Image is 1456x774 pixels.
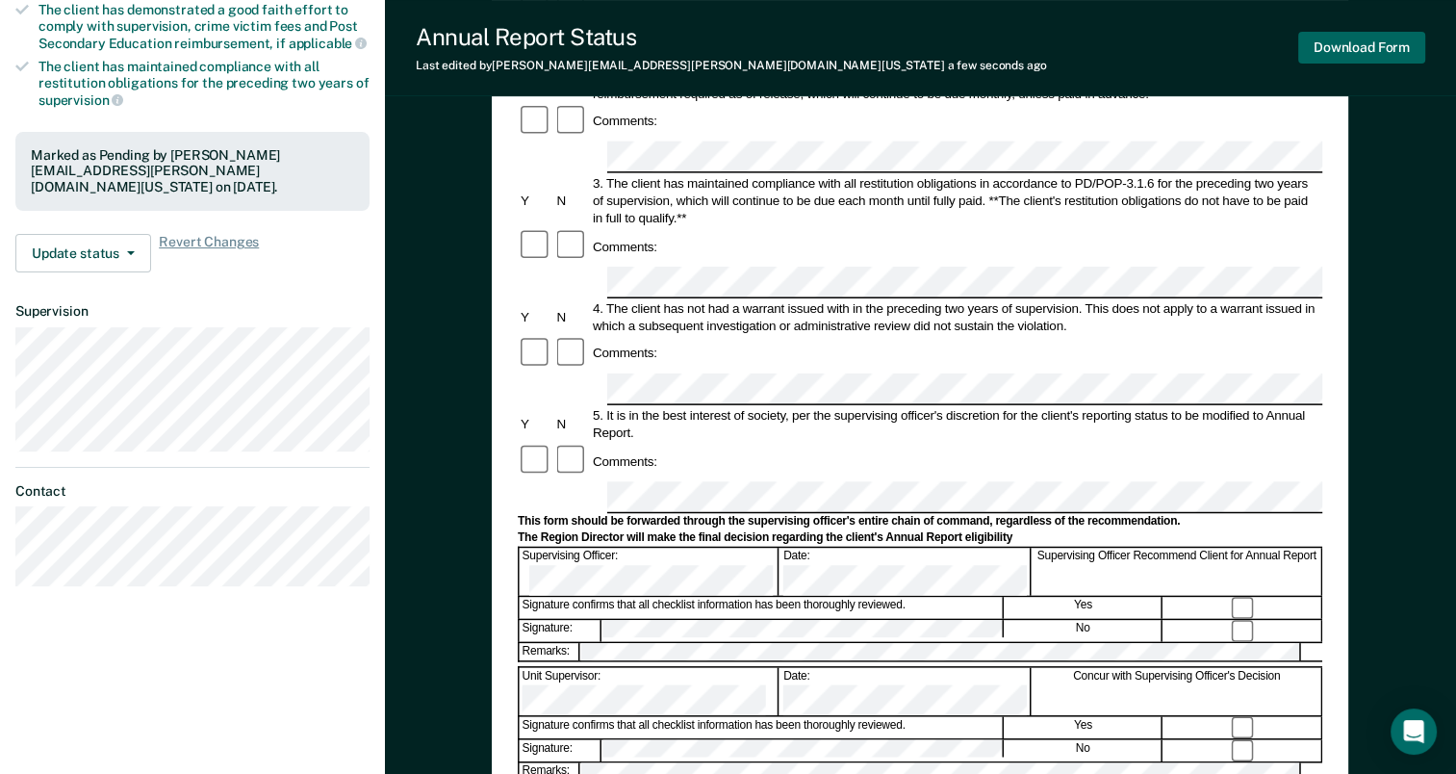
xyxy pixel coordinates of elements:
[1005,620,1162,641] div: No
[1033,668,1322,715] div: Concur with Supervising Officer's Decision
[590,238,660,255] div: Comments:
[520,668,779,715] div: Unit Supervisor:
[520,598,1004,619] div: Signature confirms that all checklist information has been thoroughly reviewed.
[780,668,1031,715] div: Date:
[1005,740,1162,761] div: No
[1391,709,1437,755] div: Open Intercom Messenger
[590,174,1322,226] div: 3. The client has maintained compliance with all restitution obligations in accordance to PD/POP-...
[948,59,1047,72] span: a few seconds ago
[520,717,1004,738] div: Signature confirms that all checklist information has been thoroughly reviewed.
[520,643,581,660] div: Remarks:
[518,530,1322,546] div: The Region Director will make the final decision regarding the client's Annual Report eligibility
[520,740,601,761] div: Signature:
[1005,598,1162,619] div: Yes
[416,59,1047,72] div: Last edited by [PERSON_NAME][EMAIL_ADDRESS][PERSON_NAME][DOMAIN_NAME][US_STATE]
[1005,717,1162,738] div: Yes
[15,303,370,320] dt: Supervision
[590,345,660,362] div: Comments:
[289,36,367,51] span: applicable
[554,416,590,433] div: N
[554,308,590,325] div: N
[15,234,151,272] button: Update status
[590,113,660,130] div: Comments:
[780,549,1031,596] div: Date:
[518,308,553,325] div: Y
[590,407,1322,442] div: 5. It is in the best interest of society, per the supervising officer's discretion for the client...
[520,620,601,641] div: Signature:
[38,92,123,108] span: supervision
[518,514,1322,529] div: This form should be forwarded through the supervising officer's entire chain of command, regardle...
[590,452,660,470] div: Comments:
[38,2,370,51] div: The client has demonstrated a good faith effort to comply with supervision, crime victim fees and...
[1298,32,1425,64] button: Download Form
[554,192,590,209] div: N
[38,59,370,108] div: The client has maintained compliance with all restitution obligations for the preceding two years of
[31,147,354,195] div: Marked as Pending by [PERSON_NAME][EMAIL_ADDRESS][PERSON_NAME][DOMAIN_NAME][US_STATE] on [DATE].
[520,549,779,596] div: Supervising Officer:
[518,416,553,433] div: Y
[590,299,1322,334] div: 4. The client has not had a warrant issued with in the preceding two years of supervision. This d...
[1033,549,1322,596] div: Supervising Officer Recommend Client for Annual Report
[15,483,370,500] dt: Contact
[416,23,1047,51] div: Annual Report Status
[159,234,259,272] span: Revert Changes
[518,192,553,209] div: Y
